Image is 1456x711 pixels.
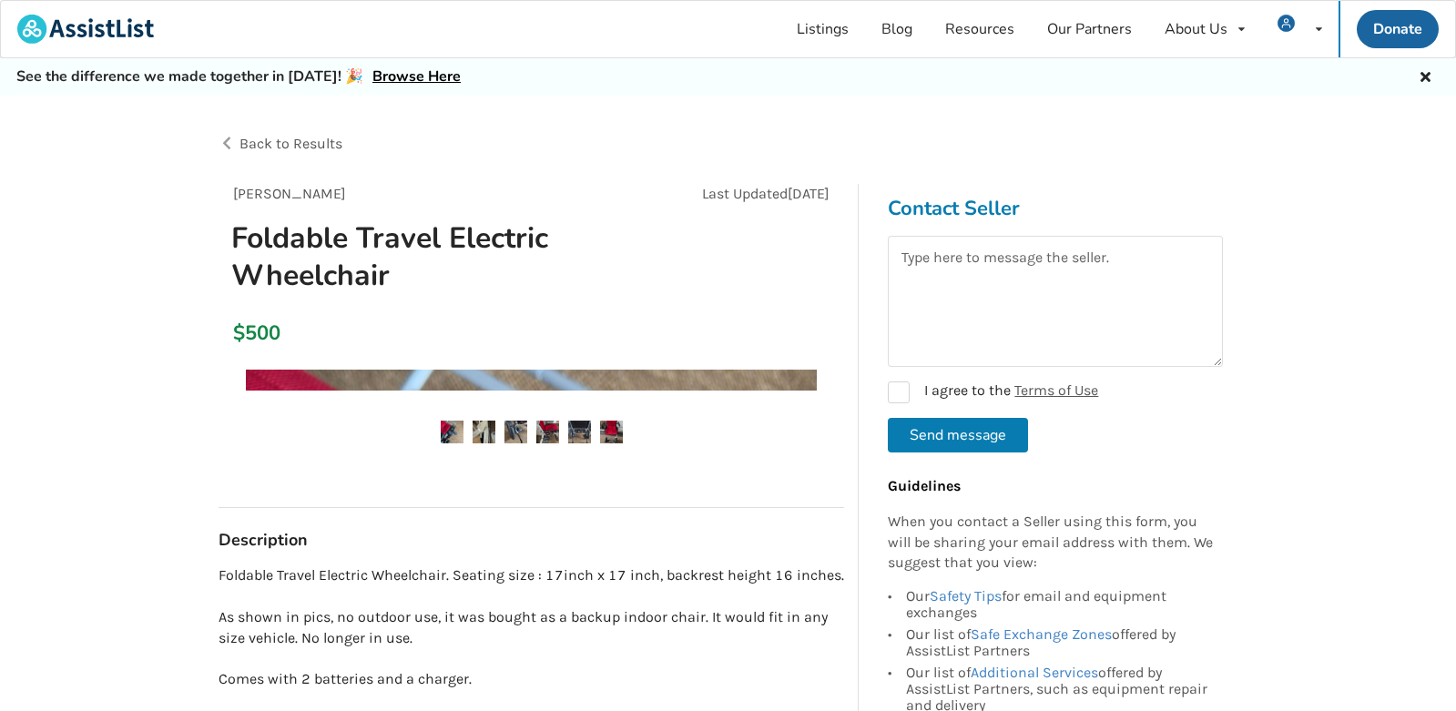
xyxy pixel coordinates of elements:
[1165,22,1227,36] div: About Us
[233,185,346,202] span: [PERSON_NAME]
[536,421,559,443] img: foldable travel electric wheelchair -wheelchair-mobility-langley-assistlist-listing
[568,421,591,443] img: foldable travel electric wheelchair -wheelchair-mobility-langley-assistlist-listing
[930,587,1002,604] a: Safety Tips
[888,196,1223,221] h3: Contact Seller
[888,418,1028,452] button: Send message
[600,421,623,443] img: foldable travel electric wheelchair -wheelchair-mobility-langley-assistlist-listing
[219,530,844,551] h3: Description
[1357,10,1439,48] a: Donate
[372,66,461,86] a: Browse Here
[217,219,647,294] h1: Foldable Travel Electric Wheelchair
[865,1,929,57] a: Blog
[702,185,788,202] span: Last Updated
[441,421,463,443] img: foldable travel electric wheelchair -wheelchair-mobility-langley-assistlist-listing
[906,624,1214,662] div: Our list of offered by AssistList Partners
[929,1,1031,57] a: Resources
[473,421,495,443] img: foldable travel electric wheelchair -wheelchair-mobility-langley-assistlist-listing
[788,185,830,202] span: [DATE]
[219,565,844,690] p: Foldable Travel Electric Wheelchair. Seating size : 17inch x 17 inch, backrest height 16 inches. ...
[1031,1,1148,57] a: Our Partners
[17,15,154,44] img: assistlist-logo
[888,381,1098,403] label: I agree to the
[971,625,1112,643] a: Safe Exchange Zones
[233,320,243,346] div: $500
[888,477,961,494] b: Guidelines
[1014,381,1098,399] a: Terms of Use
[504,421,527,443] img: foldable travel electric wheelchair -wheelchair-mobility-langley-assistlist-listing
[971,664,1098,681] a: Additional Services
[906,588,1214,624] div: Our for email and equipment exchanges
[888,512,1214,574] p: When you contact a Seller using this form, you will be sharing your email address with them. We s...
[16,67,461,86] h5: See the difference we made together in [DATE]! 🎉
[1278,15,1295,32] img: user icon
[239,135,342,152] span: Back to Results
[780,1,865,57] a: Listings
